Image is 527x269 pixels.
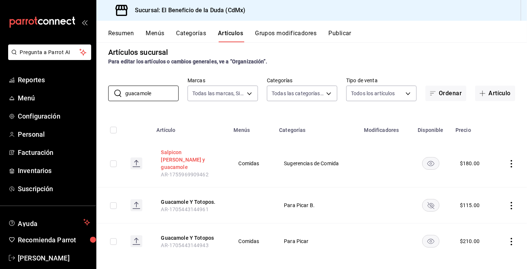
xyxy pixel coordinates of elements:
span: Comidas [238,161,265,166]
div: Artículos sucursal [108,47,168,58]
a: Pregunta a Parrot AI [5,54,91,62]
span: Reportes [18,75,90,85]
span: Personal [18,129,90,139]
button: edit-product-location [161,234,220,242]
th: Artículo [152,116,229,140]
div: $ 180.00 [460,160,480,167]
button: Categorías [176,30,206,42]
button: Publicar [328,30,351,42]
span: Pregunta a Parrot AI [20,49,80,56]
span: Recomienda Parrot [18,235,90,245]
th: Modificadores [360,116,411,140]
th: Menús [229,116,275,140]
span: Facturación [18,147,90,157]
span: Ayuda [18,218,80,227]
input: Buscar artículo [125,86,179,101]
div: $ 115.00 [460,202,480,209]
button: open_drawer_menu [82,19,87,25]
button: actions [508,202,515,209]
label: Categorías [267,78,337,83]
span: AR-1705443144961 [161,206,208,212]
span: Para Picar B. [284,203,350,208]
label: Tipo de venta [346,78,417,83]
button: actions [508,238,515,245]
th: Precio [451,116,494,140]
span: AR-1755969909462 [161,172,208,177]
button: edit-product-location [161,149,220,171]
button: Artículos [218,30,243,42]
span: Suscripción [18,184,90,194]
span: Todas las categorías, Sin categoría [272,90,324,97]
span: Inventarios [18,166,90,176]
span: AR-1705443144943 [161,242,208,248]
button: Menús [146,30,164,42]
button: availability-product [422,199,440,212]
span: Menú [18,93,90,103]
button: actions [508,160,515,167]
button: edit-product-location [161,198,220,206]
button: Resumen [108,30,134,42]
button: availability-product [422,235,440,248]
span: Para Picar [284,239,350,244]
button: Pregunta a Parrot AI [8,44,91,60]
button: Grupos modificadores [255,30,316,42]
div: $ 210.00 [460,238,480,245]
label: Marcas [188,78,258,83]
button: availability-product [422,157,440,170]
th: Categorías [275,116,359,140]
span: Todas las marcas, Sin marca [192,90,244,97]
span: Sugerencias de Comida [284,161,350,166]
span: [PERSON_NAME] [18,253,90,263]
span: Configuración [18,111,90,121]
button: Ordenar [425,86,466,101]
th: Disponible [410,116,451,140]
button: Artículo [475,86,515,101]
span: Todos los artículos [351,90,395,97]
span: Comidas [238,239,265,244]
div: navigation tabs [108,30,527,42]
h3: Sucursal: El Beneficio de la Duda (CdMx) [129,6,245,15]
strong: Para editar los artículos o cambios generales, ve a “Organización”. [108,59,267,64]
